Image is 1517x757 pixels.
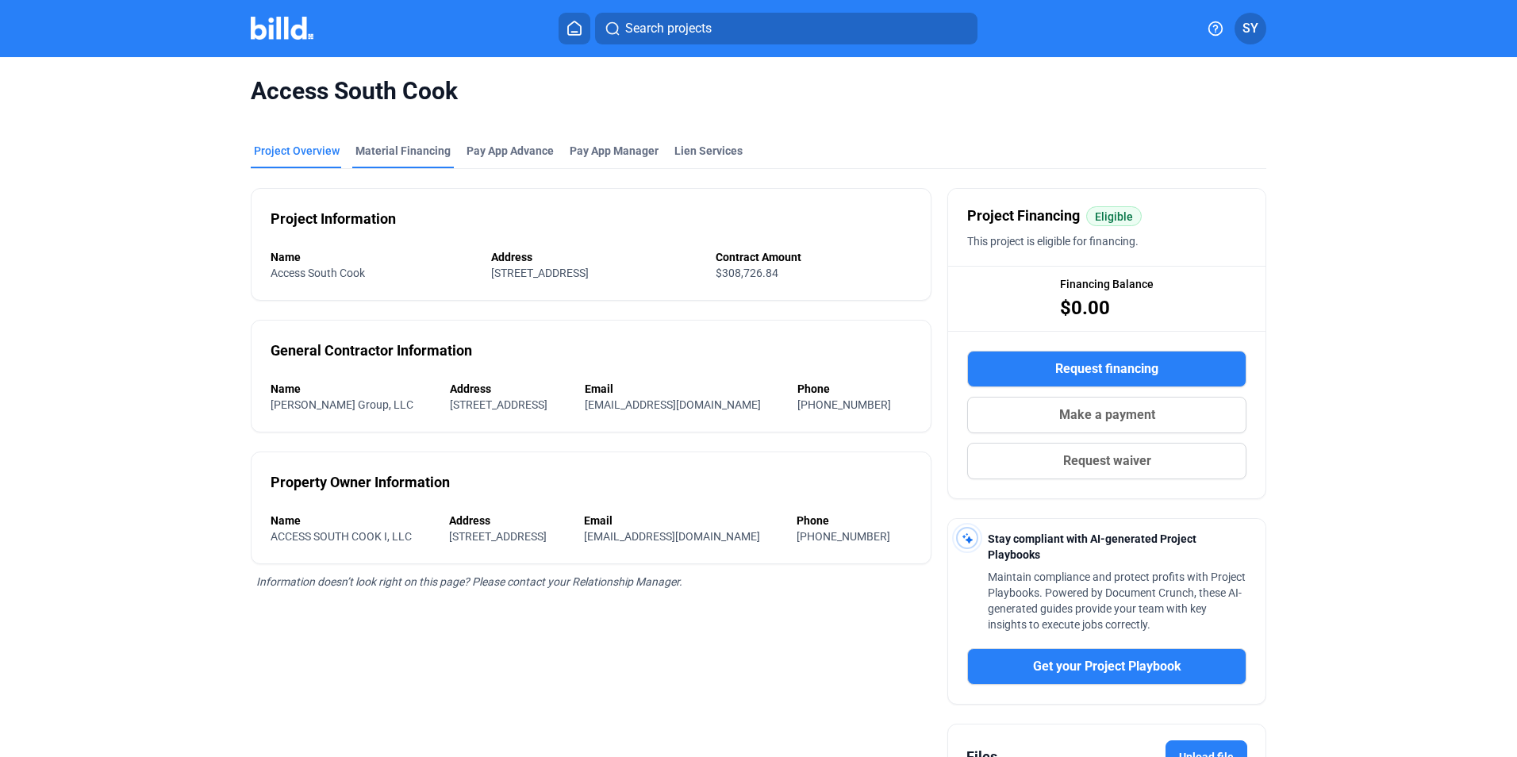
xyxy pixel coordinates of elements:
[967,397,1246,433] button: Make a payment
[1060,295,1110,321] span: $0.00
[254,143,340,159] div: Project Overview
[271,381,434,397] div: Name
[967,351,1246,387] button: Request financing
[1060,276,1154,292] span: Financing Balance
[491,267,589,279] span: [STREET_ADDRESS]
[251,76,1266,106] span: Access South Cook
[988,571,1246,631] span: Maintain compliance and protect profits with Project Playbooks. Powered by Document Crunch, these...
[797,530,890,543] span: [PHONE_NUMBER]
[584,530,760,543] span: [EMAIL_ADDRESS][DOMAIN_NAME]
[271,267,365,279] span: Access South Cook
[716,249,912,265] div: Contract Amount
[271,471,450,494] div: Property Owner Information
[491,249,699,265] div: Address
[271,208,396,230] div: Project Information
[967,648,1246,685] button: Get your Project Playbook
[967,235,1139,248] span: This project is eligible for financing.
[271,340,472,362] div: General Contractor Information
[1086,206,1142,226] mat-chip: Eligible
[1242,19,1258,38] span: SY
[449,513,568,528] div: Address
[355,143,451,159] div: Material Financing
[450,398,547,411] span: [STREET_ADDRESS]
[797,513,912,528] div: Phone
[1059,405,1155,425] span: Make a payment
[797,398,891,411] span: [PHONE_NUMBER]
[467,143,554,159] div: Pay App Advance
[967,443,1246,479] button: Request waiver
[271,249,475,265] div: Name
[271,530,412,543] span: ACCESS SOUTH COOK I, LLC
[1055,359,1158,378] span: Request financing
[967,205,1080,227] span: Project Financing
[449,530,547,543] span: [STREET_ADDRESS]
[271,513,433,528] div: Name
[1063,452,1151,471] span: Request waiver
[1033,657,1181,676] span: Get your Project Playbook
[797,381,912,397] div: Phone
[674,143,743,159] div: Lien Services
[584,513,782,528] div: Email
[988,532,1196,561] span: Stay compliant with AI-generated Project Playbooks
[585,381,782,397] div: Email
[256,575,682,588] span: Information doesn’t look right on this page? Please contact your Relationship Manager.
[625,19,712,38] span: Search projects
[595,13,977,44] button: Search projects
[271,398,413,411] span: [PERSON_NAME] Group, LLC
[570,143,659,159] span: Pay App Manager
[716,267,778,279] span: $308,726.84
[585,398,761,411] span: [EMAIL_ADDRESS][DOMAIN_NAME]
[1235,13,1266,44] button: SY
[251,17,313,40] img: Billd Company Logo
[450,381,568,397] div: Address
